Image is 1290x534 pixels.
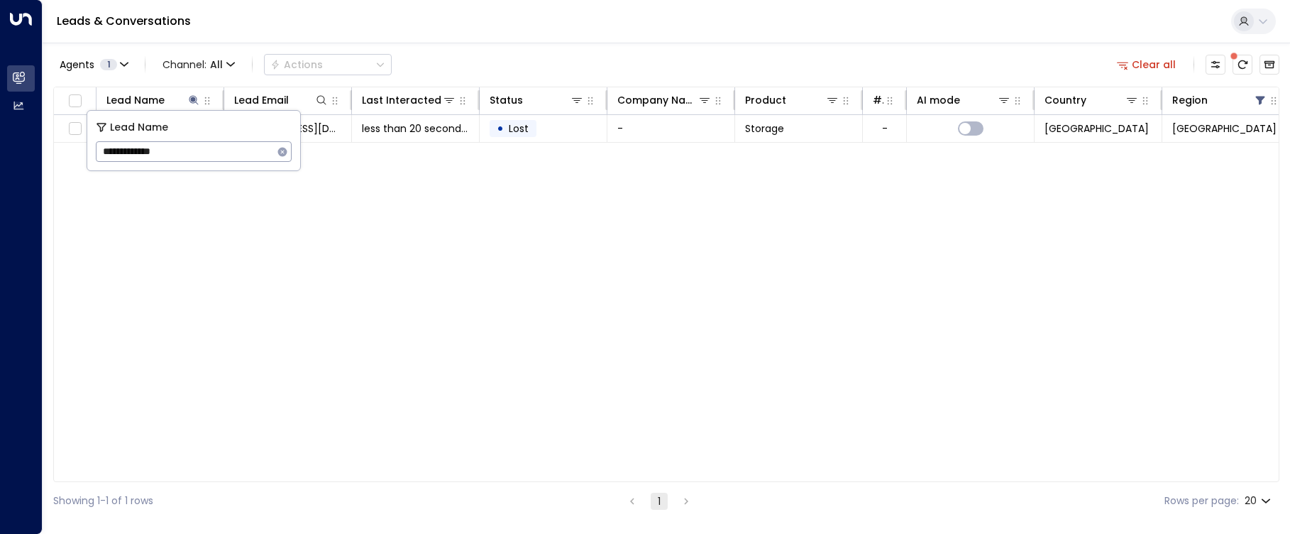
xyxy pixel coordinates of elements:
div: Showing 1-1 of 1 rows [53,494,153,508]
div: Company Name [617,92,698,109]
span: Toggle select all [66,92,84,110]
div: • [497,116,504,141]
button: Archived Leads [1259,55,1279,75]
div: Lead Name [106,92,201,109]
nav: pagination navigation [623,492,695,510]
div: Actions [270,58,323,71]
div: Region [1172,92,1267,109]
div: Status [490,92,584,109]
div: Product [745,92,786,109]
div: Last Interacted [362,92,456,109]
label: Rows per page: [1164,494,1239,508]
span: Agents [60,60,94,70]
button: page 1 [651,493,668,510]
button: Actions [264,54,392,75]
span: Channel: [157,55,241,75]
span: Toggle select row [66,120,84,138]
td: - [607,115,735,142]
div: AI mode [917,92,960,109]
span: There are new threads available. Refresh the grid to view the latest updates. [1233,55,1252,75]
span: All [210,59,223,70]
span: Shropshire [1172,121,1277,136]
div: - [882,121,888,136]
div: Last Interacted [362,92,441,109]
div: Country [1044,92,1139,109]
div: Lead Name [106,92,165,109]
span: less than 20 seconds ago [362,121,469,136]
div: 20 [1245,491,1274,511]
div: Lead Email [234,92,289,109]
span: Lead Name [110,119,168,136]
span: Lost [509,121,529,136]
div: Product [745,92,839,109]
button: Channel:All [157,55,241,75]
div: Lead Email [234,92,329,109]
button: Clear all [1111,55,1182,75]
span: Storage [745,121,784,136]
button: Agents1 [53,55,133,75]
div: Region [1172,92,1208,109]
div: # of people [873,92,884,109]
div: # of people [873,92,898,109]
span: United Kingdom [1044,121,1149,136]
div: Company Name [617,92,712,109]
span: 1 [100,59,117,70]
div: Country [1044,92,1086,109]
a: Leads & Conversations [57,13,191,29]
div: Button group with a nested menu [264,54,392,75]
div: AI mode [917,92,1011,109]
div: Status [490,92,523,109]
button: Customize [1206,55,1225,75]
